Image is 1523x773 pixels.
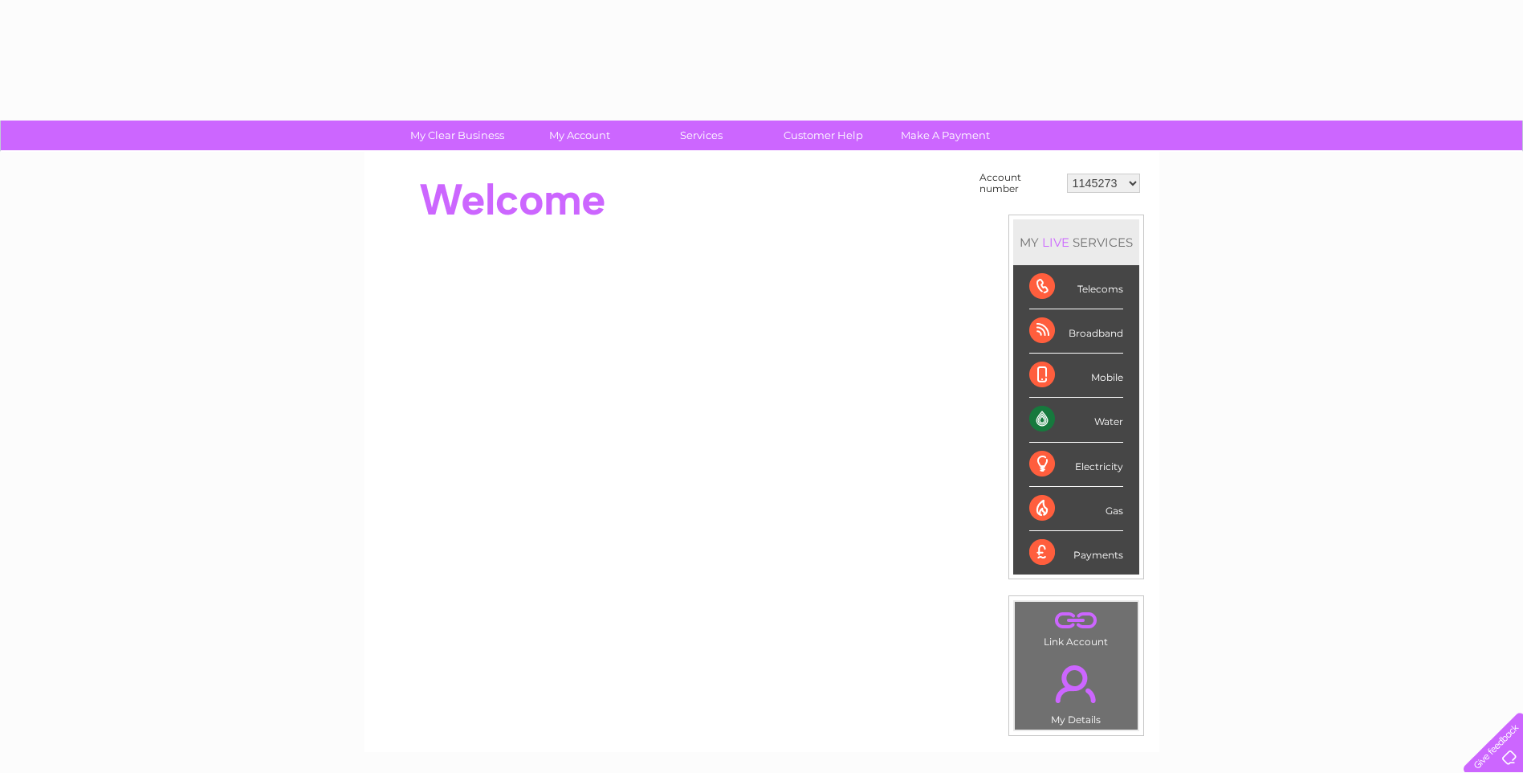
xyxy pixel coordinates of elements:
div: Water [1029,398,1123,442]
div: Telecoms [1029,265,1123,309]
td: Account number [975,168,1063,198]
div: MY SERVICES [1013,219,1139,265]
div: Broadband [1029,309,1123,354]
div: Payments [1029,531,1123,575]
div: Mobile [1029,354,1123,398]
div: LIVE [1039,235,1073,250]
td: Link Account [1014,601,1138,652]
a: . [1019,656,1134,712]
a: Services [635,121,768,150]
a: My Clear Business [391,121,523,150]
a: . [1019,606,1134,634]
div: Gas [1029,487,1123,531]
a: Make A Payment [879,121,1012,150]
div: Electricity [1029,443,1123,487]
td: My Details [1014,652,1138,730]
a: My Account [513,121,645,150]
a: Customer Help [757,121,890,150]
